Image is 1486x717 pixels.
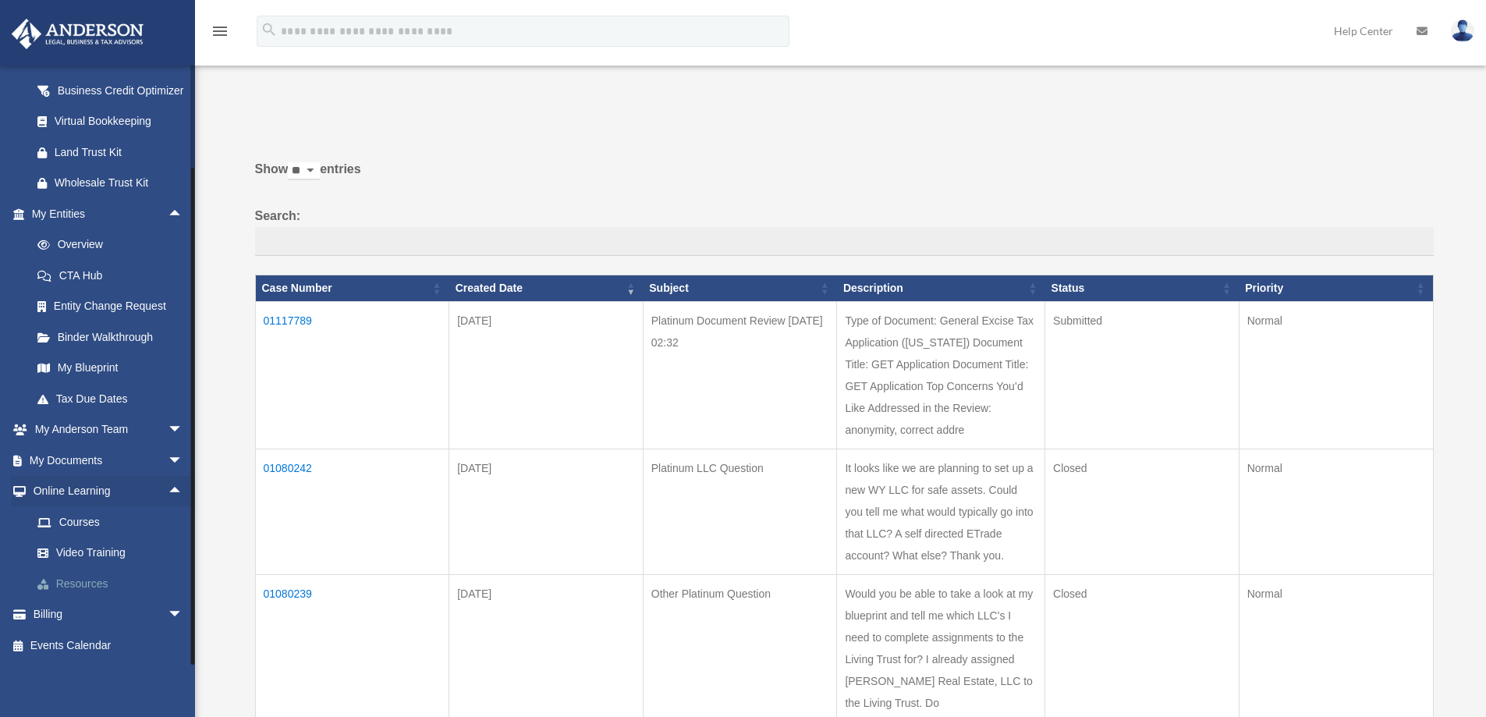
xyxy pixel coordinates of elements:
i: search [261,21,278,38]
a: My Entitiesarrow_drop_up [11,198,207,229]
a: Binder Walkthrough [22,321,207,353]
div: Virtual Bookkeeping [55,112,187,131]
th: Priority: activate to sort column ascending [1239,275,1433,302]
a: Overview [22,229,207,261]
a: Resources [22,568,207,599]
span: arrow_drop_up [168,476,199,508]
a: Entity Change Request [22,291,207,322]
a: Online Learningarrow_drop_up [11,476,207,507]
a: My Blueprint [22,353,207,384]
span: arrow_drop_down [168,599,199,631]
span: arrow_drop_down [168,414,199,446]
td: Normal [1239,301,1433,449]
a: Billingarrow_drop_down [11,599,207,630]
div: Land Trust Kit [55,143,187,162]
a: Tax Due Dates [22,383,207,414]
td: Closed [1045,449,1240,574]
th: Description: activate to sort column ascending [837,275,1045,302]
a: Wholesale Trust Kit [22,168,207,199]
a: My Anderson Teamarrow_drop_down [11,414,207,445]
td: 01117789 [255,301,449,449]
a: CTA Hub [22,260,207,291]
img: User Pic [1451,20,1474,42]
a: Business Credit Optimizer [22,75,207,106]
div: Business Credit Optimizer [55,81,187,101]
span: arrow_drop_down [168,445,199,477]
a: Courses [22,506,207,538]
td: [DATE] [449,301,644,449]
a: Virtual Bookkeeping [22,106,207,137]
td: Normal [1239,449,1433,574]
a: Events Calendar [11,630,207,661]
label: Search: [255,205,1434,257]
th: Created Date: activate to sort column ascending [449,275,644,302]
span: arrow_drop_up [168,198,199,230]
th: Case Number: activate to sort column ascending [255,275,449,302]
label: Show entries [255,158,1434,196]
a: My Documentsarrow_drop_down [11,445,207,476]
td: Submitted [1045,301,1240,449]
a: Video Training [22,538,207,569]
td: [DATE] [449,449,644,574]
a: menu [211,27,229,41]
td: 01080242 [255,449,449,574]
th: Subject: activate to sort column ascending [643,275,837,302]
td: Platinum Document Review [DATE] 02:32 [643,301,837,449]
td: Type of Document: General Excise Tax Application ([US_STATE]) Document Title: GET Application Doc... [837,301,1045,449]
td: It looks like we are planning to set up a new WY LLC for safe assets. Could you tell me what woul... [837,449,1045,574]
i: menu [211,22,229,41]
a: Land Trust Kit [22,137,207,168]
td: Platinum LLC Question [643,449,837,574]
div: Wholesale Trust Kit [55,173,187,193]
th: Status: activate to sort column ascending [1045,275,1240,302]
input: Search: [255,227,1434,257]
select: Showentries [288,162,320,180]
img: Anderson Advisors Platinum Portal [7,19,148,49]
